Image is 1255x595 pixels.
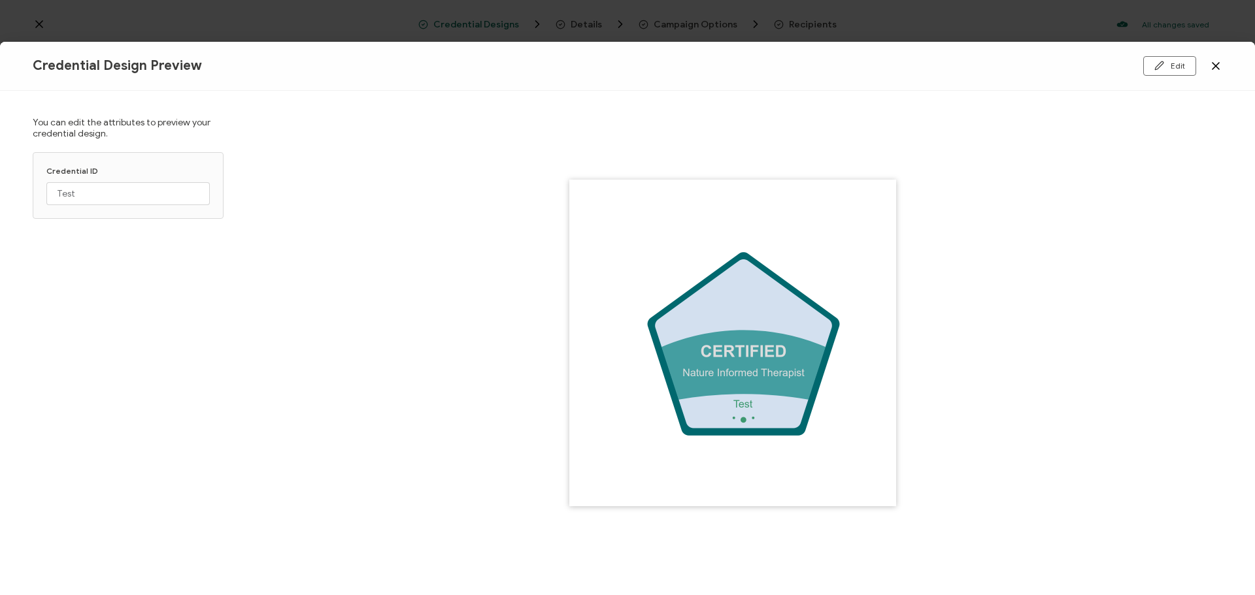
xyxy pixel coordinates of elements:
[1190,532,1255,595] iframe: Chat Widget
[33,57,202,74] span: Credential Design Preview
[33,117,224,139] p: You can edit the attributes to preview your credential design.
[569,180,896,506] img: certificate preview
[46,182,210,205] input: [attribute.tag]
[1143,56,1196,76] button: Edit
[46,166,210,176] p: Credential ID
